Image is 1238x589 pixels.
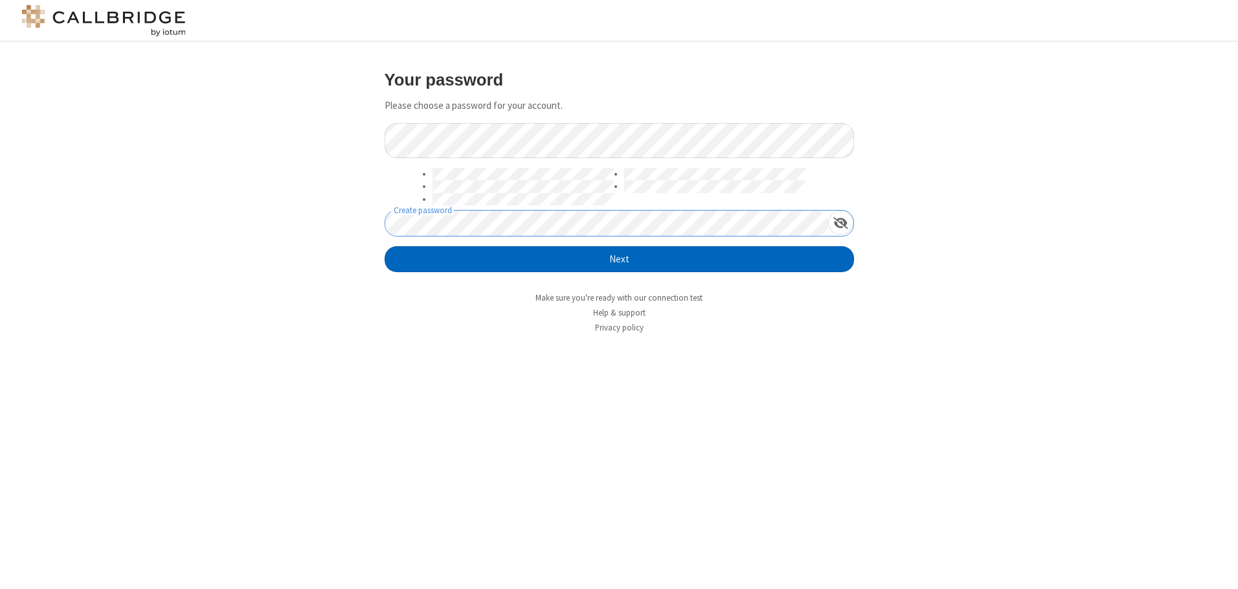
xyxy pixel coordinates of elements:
[828,211,853,235] div: Show password
[385,211,828,236] input: Create password
[385,246,854,272] button: Next
[595,322,644,333] a: Privacy policy
[385,98,854,113] p: Please choose a password for your account.
[19,5,188,36] img: logo@2x.png
[593,307,646,318] a: Help & support
[385,71,854,89] h3: Your password
[535,292,703,303] a: Make sure you're ready with our connection test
